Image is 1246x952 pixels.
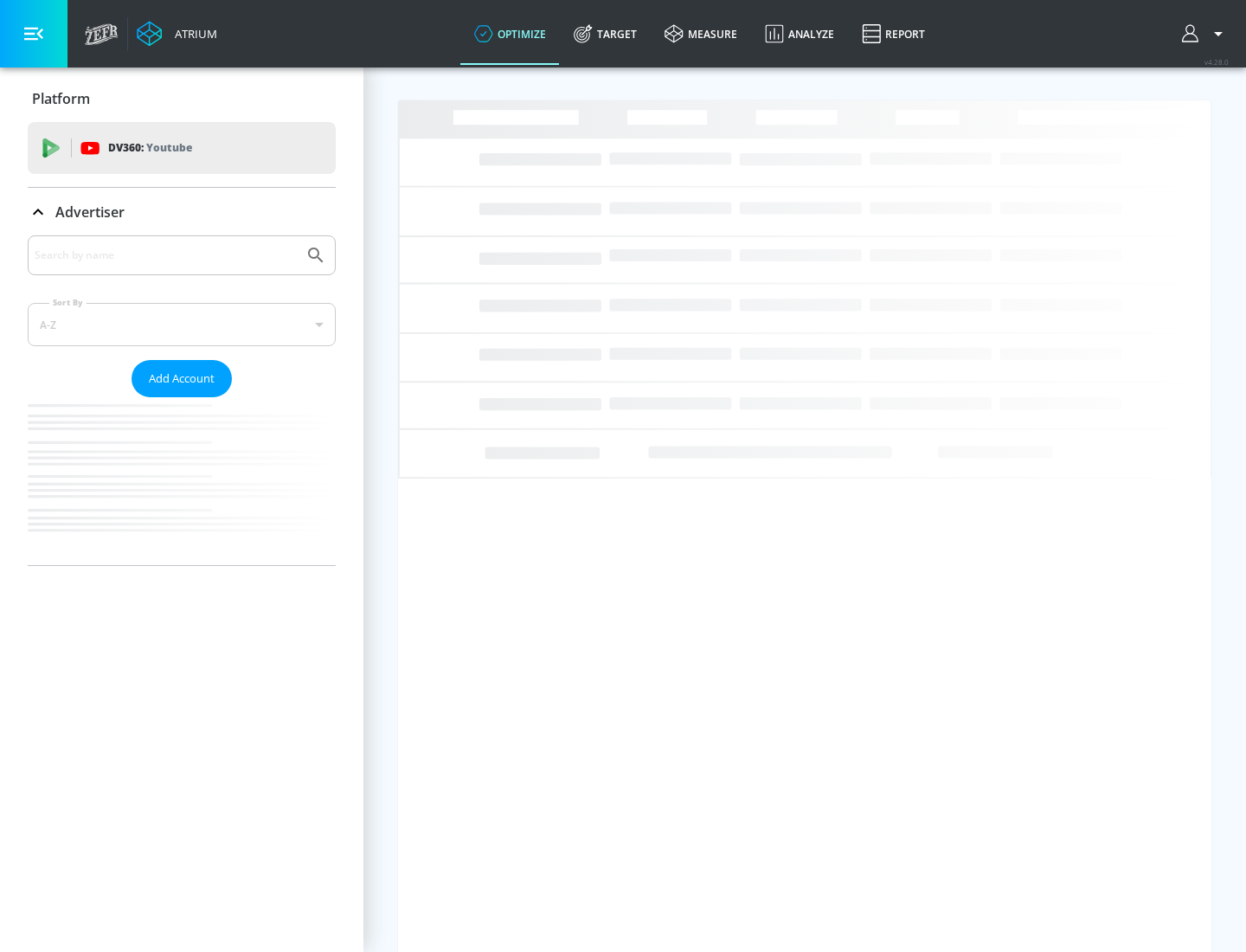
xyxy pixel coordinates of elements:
button: Add Account [132,360,232,397]
a: Analyze [751,3,848,65]
input: Search by name [35,244,297,267]
p: DV360: [108,138,192,158]
span: v 4.28.0 [1204,57,1229,67]
div: Platform [28,74,336,123]
p: Platform [32,89,90,108]
a: optimize [460,3,560,65]
div: Advertiser [28,235,336,565]
p: Youtube [146,138,192,157]
label: Sort By [49,297,87,308]
div: DV360: Youtube [28,122,336,174]
span: Add Account [149,369,215,389]
nav: list of Advertiser [28,397,336,565]
a: measure [651,3,751,65]
a: Report [848,3,939,65]
p: Advertiser [55,203,125,222]
div: A-Z [28,303,336,346]
div: Advertiser [28,188,336,236]
a: Target [560,3,651,65]
div: Atrium [168,26,217,42]
a: Atrium [137,21,217,47]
